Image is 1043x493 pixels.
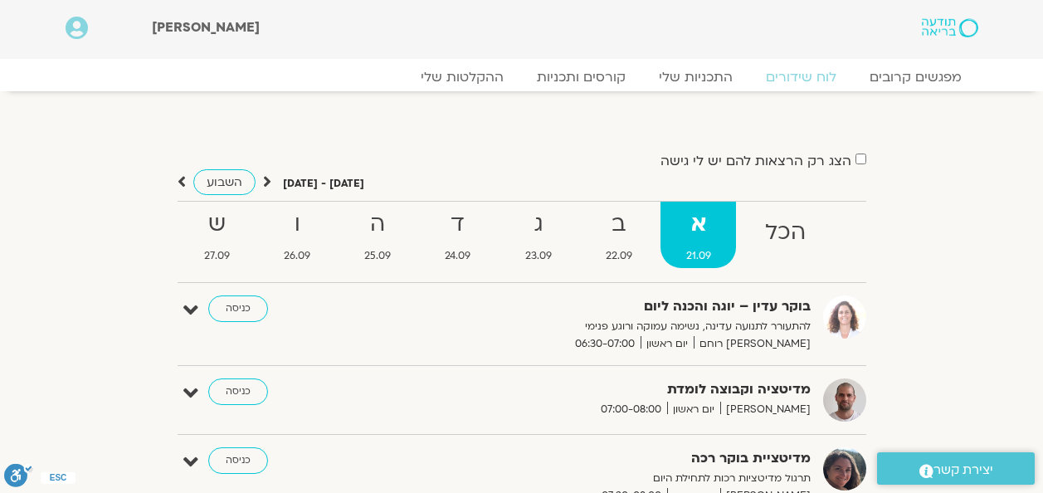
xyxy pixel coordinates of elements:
[404,447,811,470] strong: מדיטציית בוקר רכה
[877,452,1035,485] a: יצירת קשר
[193,169,256,195] a: השבוע
[66,69,978,85] nav: Menu
[500,202,577,268] a: ג23.09
[569,335,641,353] span: 06:30-07:00
[404,69,520,85] a: ההקלטות שלי
[259,202,336,268] a: ו26.09
[580,206,657,243] strong: ב
[749,69,853,85] a: לוח שידורים
[739,214,831,251] strong: הכל
[259,247,336,265] span: 26.09
[208,295,268,322] a: כניסה
[404,470,811,487] p: תרגול מדיטציות רכות לתחילת היום
[694,335,811,353] span: [PERSON_NAME] רוחם
[500,206,577,243] strong: ג
[853,69,978,85] a: מפגשים קרובים
[580,247,657,265] span: 22.09
[404,295,811,318] strong: בוקר עדין – יוגה והכנה ליום
[420,202,496,268] a: ד24.09
[208,378,268,405] a: כניסה
[933,459,993,481] span: יצירת קשר
[641,335,694,353] span: יום ראשון
[152,18,260,37] span: [PERSON_NAME]
[580,202,657,268] a: ב22.09
[660,247,736,265] span: 21.09
[339,206,417,243] strong: ה
[420,247,496,265] span: 24.09
[208,447,268,474] a: כניסה
[339,247,417,265] span: 25.09
[179,206,256,243] strong: ש
[339,202,417,268] a: ה25.09
[520,69,642,85] a: קורסים ותכניות
[660,206,736,243] strong: א
[500,247,577,265] span: 23.09
[179,202,256,268] a: ש27.09
[283,175,364,193] p: [DATE] - [DATE]
[642,69,749,85] a: התכניות שלי
[739,202,831,268] a: הכל
[404,378,811,401] strong: מדיטציה וקבוצה לומדת
[720,401,811,418] span: [PERSON_NAME]
[660,202,736,268] a: א21.09
[667,401,720,418] span: יום ראשון
[420,206,496,243] strong: ד
[179,247,256,265] span: 27.09
[207,174,242,190] span: השבוע
[404,318,811,335] p: להתעורר לתנועה עדינה, נשימה עמוקה ורוגע פנימי
[660,154,851,168] label: הצג רק הרצאות להם יש לי גישה
[259,206,336,243] strong: ו
[595,401,667,418] span: 07:00-08:00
